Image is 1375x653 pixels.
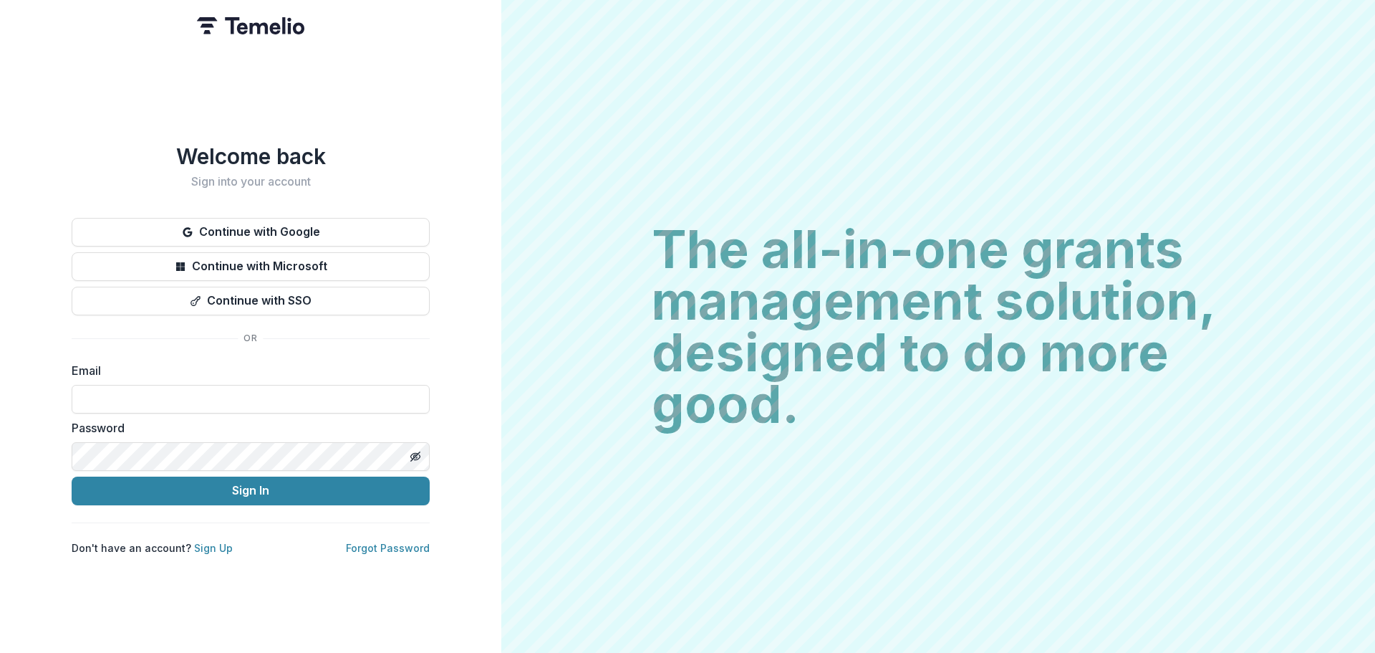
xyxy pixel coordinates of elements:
label: Password [72,419,421,437]
button: Toggle password visibility [404,445,427,468]
h2: Sign into your account [72,175,430,189]
h1: Welcome back [72,143,430,169]
a: Forgot Password [346,542,430,554]
a: Sign Up [194,542,233,554]
button: Continue with Google [72,218,430,247]
button: Sign In [72,477,430,505]
button: Continue with SSO [72,287,430,315]
img: Temelio [197,17,304,34]
p: Don't have an account? [72,540,233,556]
label: Email [72,362,421,379]
button: Continue with Microsoft [72,252,430,281]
